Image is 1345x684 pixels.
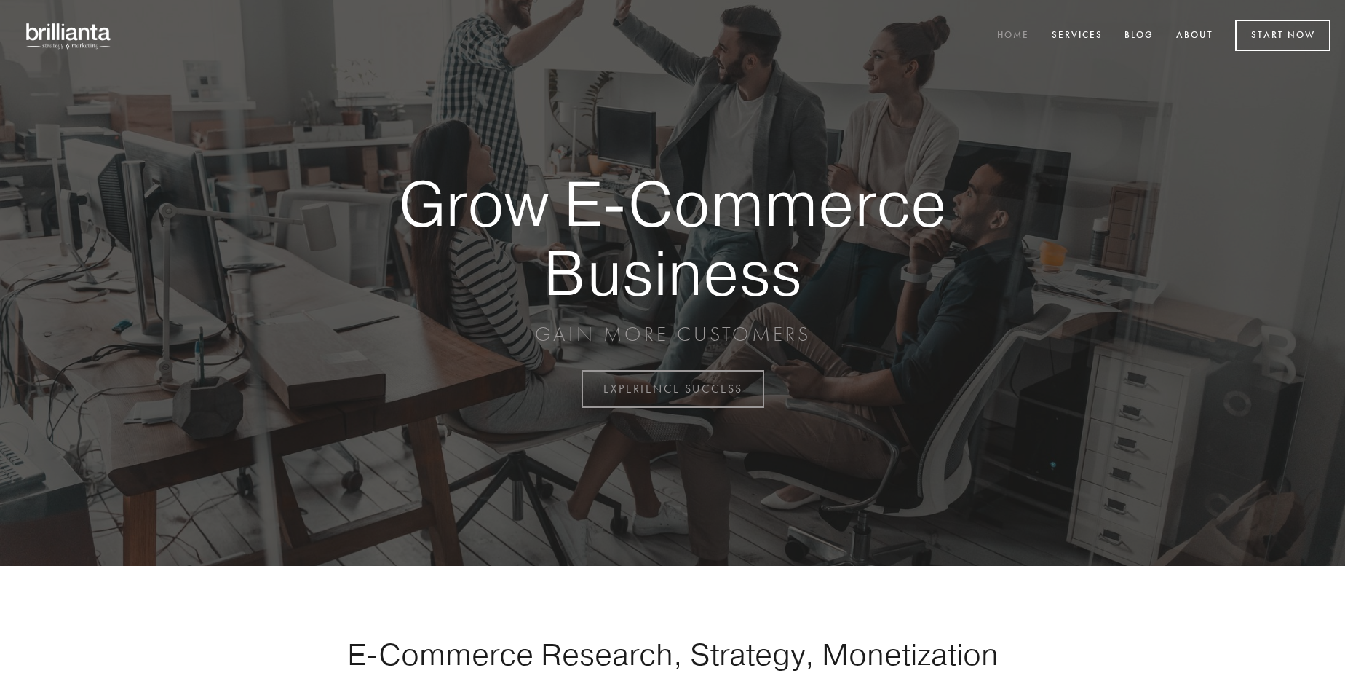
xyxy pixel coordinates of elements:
a: Home [988,24,1039,48]
p: GAIN MORE CUSTOMERS [348,321,997,347]
a: Services [1042,24,1112,48]
strong: Grow E-Commerce Business [348,169,997,307]
a: EXPERIENCE SUCCESS [582,370,764,408]
h1: E-Commerce Research, Strategy, Monetization [301,636,1044,672]
a: Start Now [1235,20,1330,51]
a: Blog [1115,24,1163,48]
img: brillianta - research, strategy, marketing [15,15,124,57]
a: About [1167,24,1223,48]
